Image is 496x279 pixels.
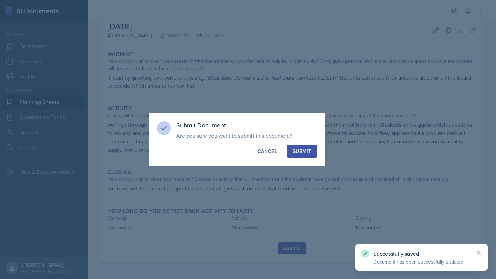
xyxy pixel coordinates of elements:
[176,121,317,130] h3: Submit Document
[176,132,317,139] p: Are you sure you want to submit this document?
[287,145,317,158] button: Submit
[293,148,311,155] div: Submit
[373,250,470,257] p: Successfully saved!
[373,258,470,265] p: Document has been successfully updated
[258,148,277,155] div: Cancel
[252,145,283,158] button: Cancel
